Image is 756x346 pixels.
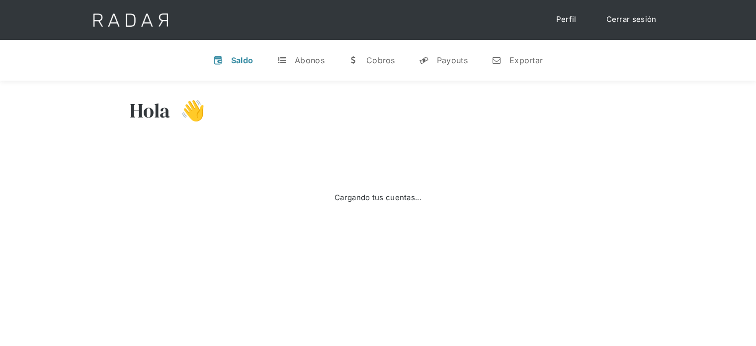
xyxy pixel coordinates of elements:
div: Saldo [231,55,253,65]
a: Cerrar sesión [596,10,667,29]
div: Abonos [295,55,325,65]
div: v [213,55,223,65]
div: Exportar [509,55,543,65]
div: Payouts [437,55,468,65]
h3: Hola [130,98,170,123]
div: w [348,55,358,65]
a: Perfil [546,10,587,29]
div: n [492,55,502,65]
div: Cargando tus cuentas... [335,192,421,204]
div: y [419,55,429,65]
div: Cobros [366,55,395,65]
h3: 👋 [170,98,205,123]
div: t [277,55,287,65]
